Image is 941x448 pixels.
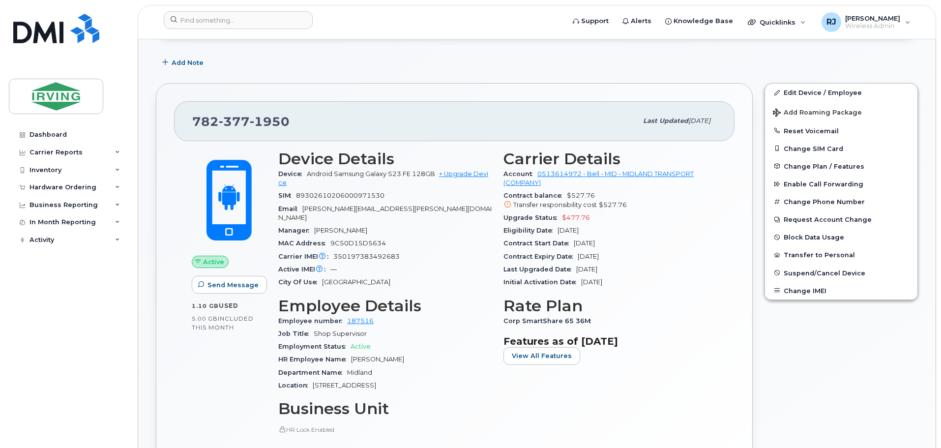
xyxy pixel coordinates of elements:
[503,297,717,315] h3: Rate Plan
[278,382,313,389] span: Location
[765,102,917,122] button: Add Roaming Package
[503,253,578,260] span: Contract Expiry Date
[765,246,917,264] button: Transfer to Personal
[558,227,579,234] span: [DATE]
[278,425,492,434] p: HR Lock Enabled
[347,317,374,325] a: 187516
[219,302,238,309] span: used
[156,54,212,71] button: Add Note
[574,239,595,247] span: [DATE]
[278,253,333,260] span: Carrier IMEI
[765,193,917,210] button: Change Phone Number
[674,16,733,26] span: Knowledge Base
[278,400,492,418] h3: Business Unit
[741,12,813,32] div: Quicklinks
[581,16,609,26] span: Support
[765,228,917,246] button: Block Data Usage
[765,282,917,299] button: Change IMEI
[313,382,376,389] span: [STREET_ADDRESS]
[765,84,917,101] a: Edit Device / Employee
[278,239,330,247] span: MAC Address
[278,297,492,315] h3: Employee Details
[330,239,386,247] span: 9C50D15D5634
[296,192,384,199] span: 89302610206000971530
[512,351,572,360] span: View All Features
[278,330,314,337] span: Job Title
[513,201,597,209] span: Transfer responsibility cost
[815,12,917,32] div: Ryan Johnson
[765,157,917,175] button: Change Plan / Features
[278,170,307,178] span: Device
[562,214,590,221] span: $477.76
[278,266,330,273] span: Active IMEI
[314,227,367,234] span: [PERSON_NAME]
[278,205,492,221] span: [PERSON_NAME][EMAIL_ADDRESS][PERSON_NAME][DOMAIN_NAME]
[845,22,900,30] span: Wireless Admin
[250,114,290,129] span: 1950
[503,278,581,286] span: Initial Activation Date
[503,317,596,325] span: Corp SmartShare 65 36M
[503,266,576,273] span: Last Upgraded Date
[503,192,717,209] span: $527.76
[192,302,219,309] span: 1.10 GB
[503,170,537,178] span: Account
[503,192,567,199] span: Contract balance
[765,210,917,228] button: Request Account Change
[347,369,372,376] span: Midland
[503,214,562,221] span: Upgrade Status
[203,257,224,267] span: Active
[765,122,917,140] button: Reset Voicemail
[688,117,710,124] span: [DATE]
[576,266,597,273] span: [DATE]
[616,11,658,31] a: Alerts
[192,276,267,294] button: Send Message
[643,117,688,124] span: Last updated
[826,16,836,28] span: RJ
[503,335,717,347] h3: Features as of [DATE]
[578,253,599,260] span: [DATE]
[330,266,337,273] span: —
[784,269,865,276] span: Suspend/Cancel Device
[773,109,862,118] span: Add Roaming Package
[192,114,290,129] span: 782
[192,315,218,322] span: 5.00 GB
[314,330,367,337] span: Shop Supervisor
[278,192,296,199] span: SIM
[845,14,900,22] span: [PERSON_NAME]
[784,180,863,188] span: Enable Call Forwarding
[333,253,400,260] span: 350197383492683
[278,317,347,325] span: Employee number
[631,16,651,26] span: Alerts
[192,315,254,331] span: included this month
[351,343,371,350] span: Active
[765,140,917,157] button: Change SIM Card
[503,170,694,186] a: 0513614972 - Bell - MID - MIDLAND TRANSPORT (COMPANY)
[503,347,580,365] button: View All Features
[599,201,627,209] span: $527.76
[207,280,259,290] span: Send Message
[278,205,302,212] span: Email
[503,227,558,234] span: Eligibility Date
[784,162,864,170] span: Change Plan / Features
[172,58,204,67] span: Add Note
[351,356,404,363] span: [PERSON_NAME]
[503,239,574,247] span: Contract Start Date
[278,227,314,234] span: Manager
[503,150,717,168] h3: Carrier Details
[164,11,313,29] input: Find something...
[278,343,351,350] span: Employment Status
[760,18,795,26] span: Quicklinks
[765,175,917,193] button: Enable Call Forwarding
[581,278,602,286] span: [DATE]
[278,150,492,168] h3: Device Details
[322,278,390,286] span: [GEOGRAPHIC_DATA]
[219,114,250,129] span: 377
[278,369,347,376] span: Department Name
[658,11,740,31] a: Knowledge Base
[765,264,917,282] button: Suspend/Cancel Device
[307,170,435,178] span: Android Samsung Galaxy S23 FE 128GB
[278,356,351,363] span: HR Employee Name
[566,11,616,31] a: Support
[278,278,322,286] span: City Of Use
